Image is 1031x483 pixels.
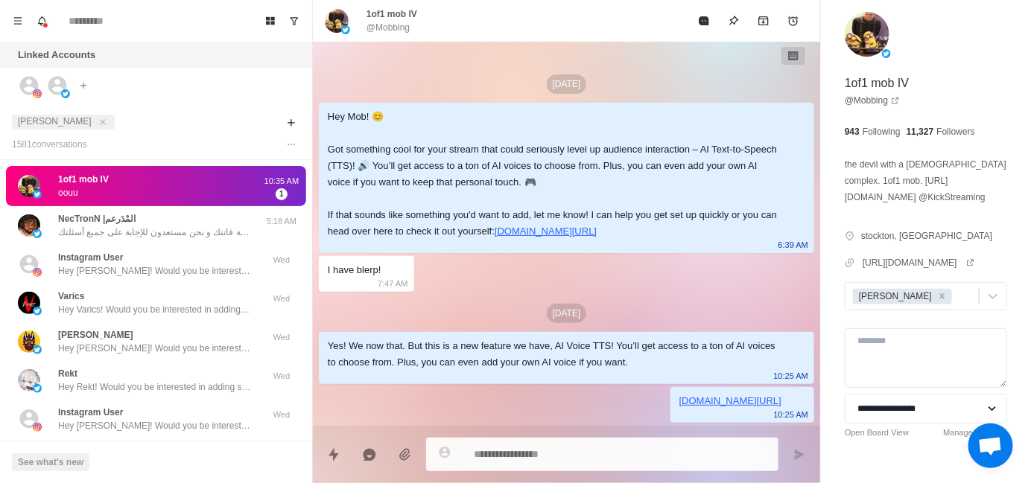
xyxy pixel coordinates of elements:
span: 1 [276,188,288,200]
button: Reply with AI [355,440,384,470]
p: [DATE] [547,304,587,323]
p: [PERSON_NAME] [58,328,133,342]
p: 1of1 mob IV [58,173,109,186]
img: picture [33,268,42,277]
img: picture [33,423,42,432]
p: stockton, [GEOGRAPHIC_DATA] [861,229,992,243]
p: 10:35 AM [263,175,300,188]
p: Wed [263,292,300,305]
img: picture [33,384,42,393]
img: picture [33,89,42,98]
img: picture [33,307,42,316]
p: 10:25 AM [774,406,808,423]
button: Add media [390,440,420,470]
button: Send message [784,440,814,470]
p: oouu [58,186,78,199]
img: picture [33,190,42,199]
p: [DATE] [547,74,587,94]
p: 10:25 AM [774,368,808,384]
img: picture [18,330,40,353]
div: I have blerp! [328,262,381,278]
p: Hey Rekt! Would you be interested in adding sound alerts, free AI TTS or Media Sharing to your Ki... [58,380,252,394]
div: Remove Jayson [934,289,951,304]
p: Followers [937,125,975,138]
a: [URL][DOMAIN_NAME] [863,256,975,269]
button: Notifications [30,9,54,33]
p: Rekt [58,367,77,380]
p: 943 [845,125,860,138]
div: [PERSON_NAME] [854,289,934,304]
p: 1of1 mob IV [367,7,417,21]
img: picture [882,49,891,58]
img: picture [845,12,889,57]
span: [PERSON_NAME] [18,116,92,127]
p: Instagram User [58,251,123,264]
p: 6:39 AM [778,237,808,253]
button: Show unread conversations [282,9,306,33]
div: Hey Mob! 😊 Got something cool for your stream that could seriously level up audience interaction ... [328,109,781,240]
button: Quick replies [319,440,349,470]
p: @Mobbing [367,21,410,34]
button: Board View [258,9,282,33]
p: Wed [263,254,300,266]
button: Options [282,135,300,153]
p: Wed [263,409,300,421]
img: picture [33,345,42,354]
button: Add reminder [778,6,808,36]
p: 5:18 AM [263,215,300,228]
p: the devil with a [DEMOGRAPHIC_DATA] complex. 1of1 mob. [URL][DOMAIN_NAME] @KickStreaming [845,156,1007,205]
button: Add filters [282,114,300,132]
p: 1581 conversation s [12,138,87,151]
p: 11,327 [907,125,934,138]
p: Linked Accounts [18,48,95,63]
img: picture [341,25,350,34]
button: Menu [6,9,30,33]
a: Manage Statuses [943,426,1007,439]
p: Hey Varics! Would you be interested in adding sound alerts, free AI TTS or Media Sharing to your ... [58,303,252,316]
img: picture [18,369,40,391]
img: picture [18,292,40,314]
img: picture [325,9,349,33]
p: Hey [PERSON_NAME]! Would you be interested in adding sound alerts, free AI TTS or Media Sharing t... [58,264,252,278]
button: Mark as read [689,6,719,36]
p: Hey [PERSON_NAME]! Would you be interested in adding sound alerts, free AI TTS or Media Sharing t... [58,342,252,355]
p: NecTronN |المْدَرعم [58,212,136,225]
button: Archive [749,6,778,36]
a: Open Board View [845,426,909,439]
button: close [95,115,110,129]
p: Varics [58,290,84,303]
a: @Mobbing [845,94,900,107]
p: Instagram User [58,406,123,419]
a: [DOMAIN_NAME][URL] [679,395,781,406]
img: picture [18,214,40,237]
div: Yes! We now that. But this is a new feature we have, AI Voice TTS! You’ll get access to a ton of ... [328,338,781,371]
p: 1of1 mob IV [845,74,909,92]
button: Pin [719,6,749,36]
a: Open chat [968,423,1013,468]
p: سلام حبيت أذكرك لو الرسالة سابقة فاتتك و نحن مستعدون للإجابة على جميع أسئلتك [58,225,252,239]
img: picture [33,229,42,238]
button: Add account [74,77,92,95]
p: 7:47 AM [378,275,407,292]
p: Wed [263,370,300,383]
img: picture [61,89,70,98]
img: picture [18,175,40,197]
p: Hey [PERSON_NAME]! Would you be interested in adding sound alerts, free AI TTS or Media Sharing t... [58,419,252,432]
a: [DOMAIN_NAME][URL] [495,225,597,237]
p: Wed [263,331,300,344]
p: Following [863,125,901,138]
button: See what's new [12,453,89,471]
